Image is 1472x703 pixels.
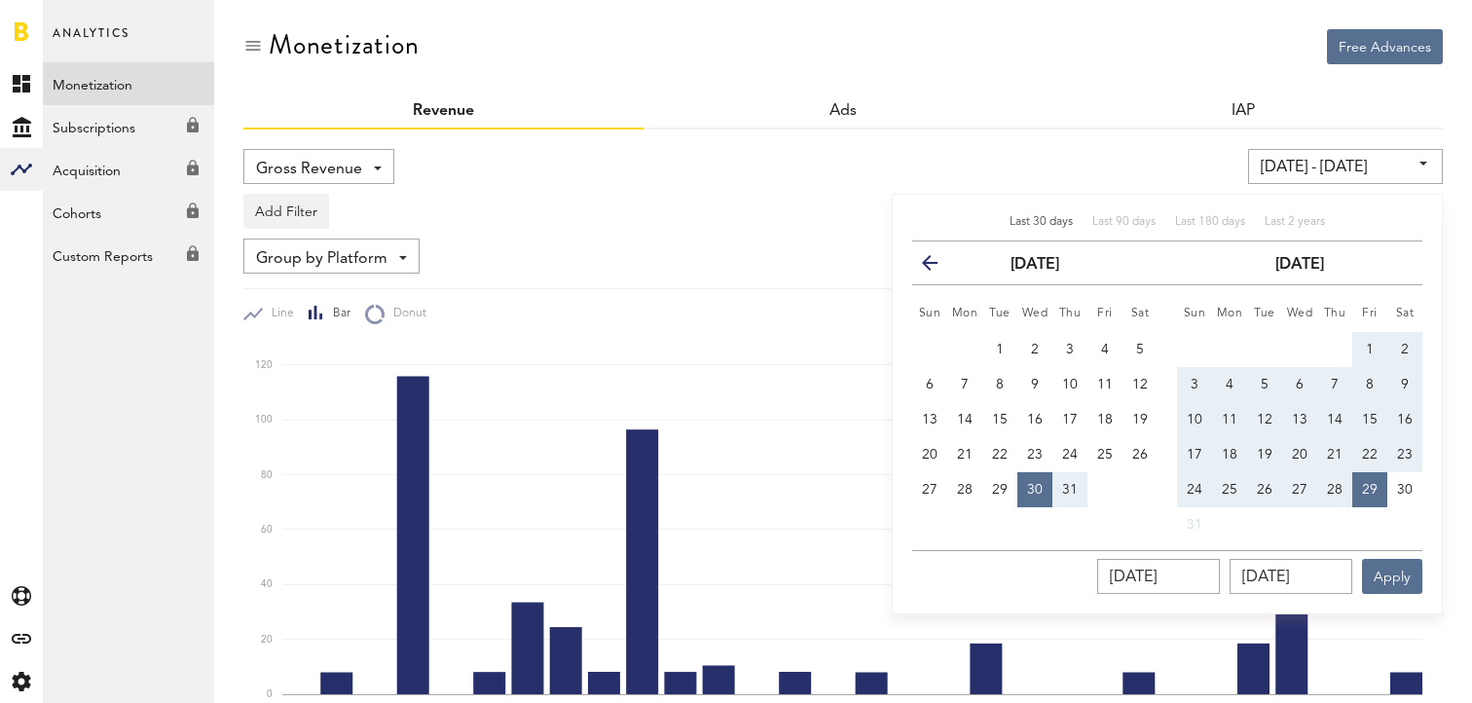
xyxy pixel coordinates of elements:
[1017,402,1052,437] button: 16
[1282,367,1317,402] button: 6
[1352,332,1387,367] button: 1
[1362,483,1378,497] span: 29
[1212,437,1247,472] button: 18
[324,306,350,322] span: Bar
[1352,472,1387,507] button: 29
[1287,308,1313,319] small: Wednesday
[263,306,294,322] span: Line
[996,378,1004,391] span: 8
[1387,367,1422,402] button: 9
[1136,343,1144,356] span: 5
[1087,332,1122,367] button: 4
[1027,448,1043,462] span: 23
[1122,437,1158,472] button: 26
[269,29,420,60] div: Monetization
[1362,308,1378,319] small: Friday
[256,153,362,186] span: Gross Revenue
[43,148,214,191] a: Acquisition
[992,483,1008,497] span: 29
[1177,472,1212,507] button: 24
[53,21,129,62] span: Analytics
[1087,402,1122,437] button: 18
[1212,472,1247,507] button: 25
[39,14,133,31] span: Assistance
[1352,437,1387,472] button: 22
[1011,257,1059,273] strong: [DATE]
[1027,483,1043,497] span: 30
[1226,378,1233,391] span: 4
[1052,332,1087,367] button: 3
[1122,367,1158,402] button: 12
[1247,367,1282,402] button: 5
[256,242,387,276] span: Group by Platform
[1175,216,1245,228] span: Last 180 days
[1131,308,1150,319] small: Saturday
[982,367,1017,402] button: 8
[1230,559,1352,594] input: __.__.____
[1296,378,1304,391] span: 6
[261,580,273,590] text: 40
[1324,308,1346,319] small: Thursday
[43,62,214,105] a: Monetization
[1362,413,1378,426] span: 15
[1397,483,1413,497] span: 30
[1387,402,1422,437] button: 16
[1261,378,1269,391] span: 5
[1257,483,1272,497] span: 26
[1292,448,1307,462] span: 20
[957,448,973,462] span: 21
[1062,413,1078,426] span: 17
[1362,448,1378,462] span: 22
[922,413,938,426] span: 13
[1327,413,1343,426] span: 14
[1317,402,1352,437] button: 14
[989,308,1011,319] small: Tuesday
[1387,332,1422,367] button: 2
[1184,308,1206,319] small: Sunday
[1022,308,1049,319] small: Wednesday
[1401,378,1409,391] span: 9
[1052,437,1087,472] button: 24
[1401,343,1409,356] span: 2
[1097,413,1113,426] span: 18
[1187,448,1202,462] span: 17
[947,402,982,437] button: 14
[1017,437,1052,472] button: 23
[1187,413,1202,426] span: 10
[947,437,982,472] button: 21
[912,472,947,507] button: 27
[1132,448,1148,462] span: 26
[1217,308,1243,319] small: Monday
[1387,472,1422,507] button: 30
[1327,29,1443,64] button: Free Advances
[267,689,273,699] text: 0
[992,448,1008,462] span: 22
[1087,367,1122,402] button: 11
[1366,378,1374,391] span: 8
[1017,367,1052,402] button: 9
[243,194,329,229] button: Add Filter
[982,472,1017,507] button: 29
[1097,559,1220,594] input: __.__.____
[1222,483,1237,497] span: 25
[1352,402,1387,437] button: 15
[1177,402,1212,437] button: 10
[1187,518,1202,532] span: 31
[912,367,947,402] button: 6
[261,635,273,645] text: 20
[1292,483,1307,497] span: 27
[829,103,857,119] span: Ads
[1352,367,1387,402] button: 8
[1232,103,1255,119] a: IAP
[1177,367,1212,402] button: 3
[1327,483,1343,497] span: 28
[919,308,941,319] small: Sunday
[1097,448,1113,462] span: 25
[922,483,938,497] span: 27
[1177,507,1212,542] button: 31
[1317,437,1352,472] button: 21
[1017,472,1052,507] button: 30
[1282,402,1317,437] button: 13
[1097,378,1113,391] span: 11
[1254,308,1275,319] small: Tuesday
